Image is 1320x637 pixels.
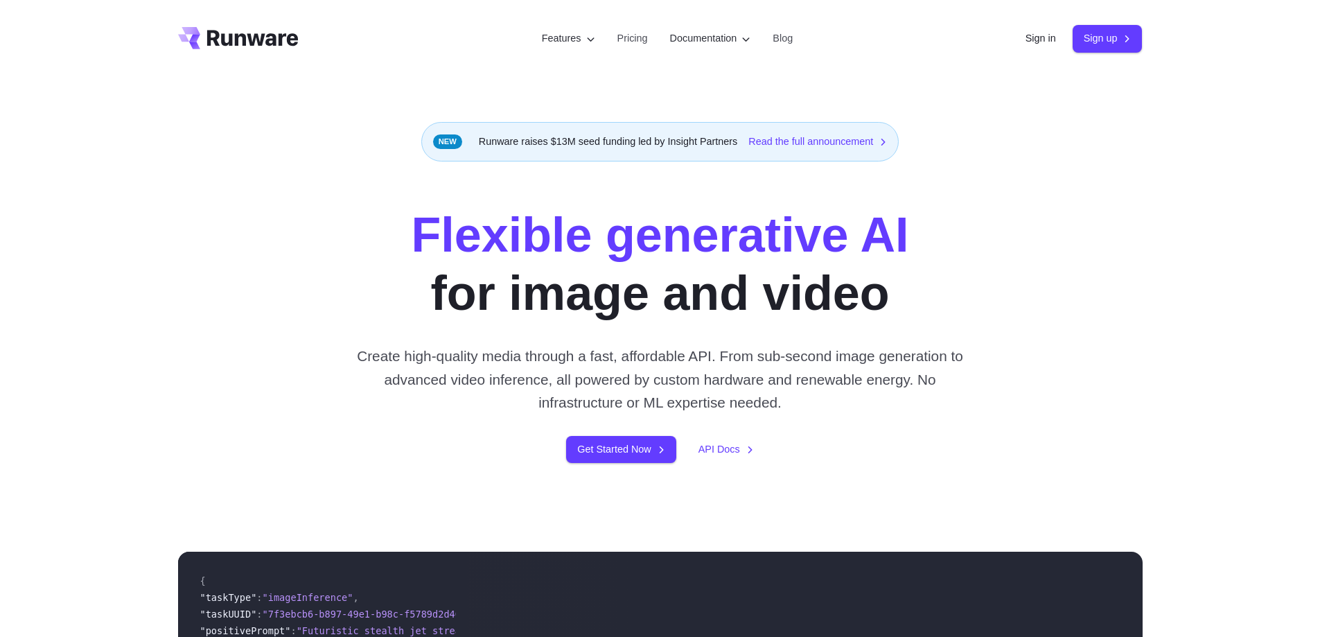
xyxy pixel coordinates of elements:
span: "Futuristic stealth jet streaking through a neon-lit cityscape with glowing purple exhaust" [297,625,813,636]
span: "7f3ebcb6-b897-49e1-b98c-f5789d2d40d7" [263,609,478,620]
strong: Flexible generative AI [411,208,908,262]
a: Go to / [178,27,299,49]
span: "taskUUID" [200,609,257,620]
a: Sign up [1073,25,1143,52]
span: "taskType" [200,592,257,603]
a: Pricing [617,30,648,46]
label: Documentation [670,30,751,46]
label: Features [542,30,595,46]
span: : [256,609,262,620]
span: : [290,625,296,636]
span: , [353,592,358,603]
div: Runware raises $13M seed funding led by Insight Partners [421,122,899,162]
span: { [200,575,206,586]
a: API Docs [698,442,754,457]
h1: for image and video [411,206,908,322]
p: Create high-quality media through a fast, affordable API. From sub-second image generation to adv... [351,344,969,414]
a: Read the full announcement [748,134,887,150]
span: "positivePrompt" [200,625,291,636]
a: Sign in [1026,30,1056,46]
a: Blog [773,30,793,46]
span: : [256,592,262,603]
a: Get Started Now [566,436,676,463]
span: "imageInference" [263,592,353,603]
